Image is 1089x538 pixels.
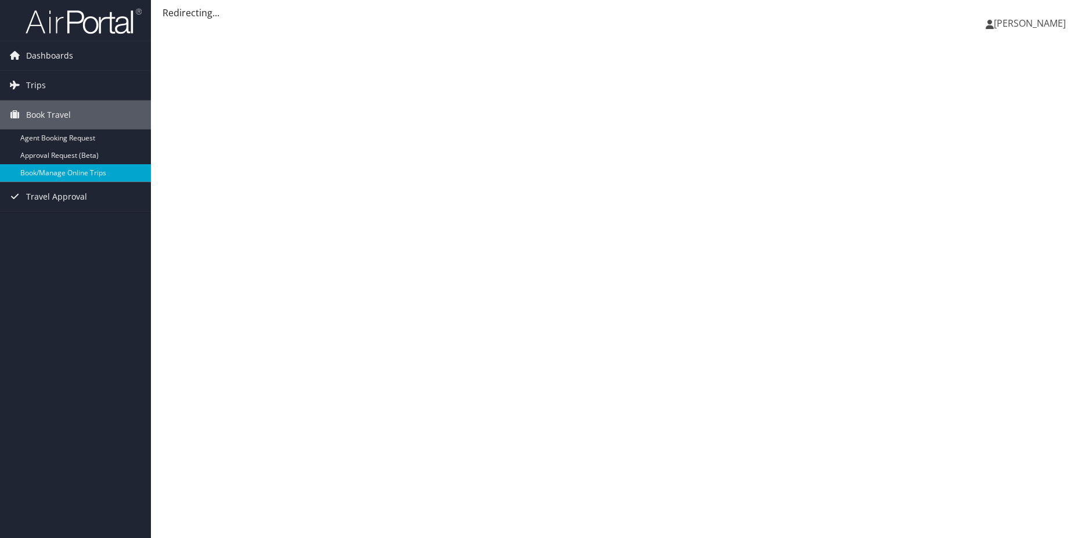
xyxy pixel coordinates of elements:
[26,8,142,35] img: airportal-logo.png
[994,17,1066,30] span: [PERSON_NAME]
[26,71,46,100] span: Trips
[26,41,73,70] span: Dashboards
[986,6,1077,41] a: [PERSON_NAME]
[26,182,87,211] span: Travel Approval
[163,6,1077,20] div: Redirecting...
[26,100,71,129] span: Book Travel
